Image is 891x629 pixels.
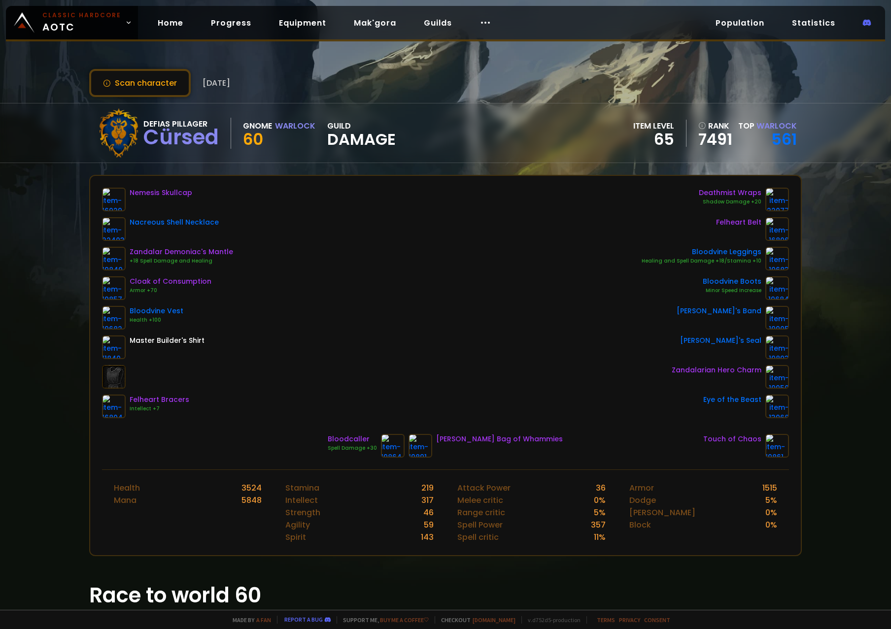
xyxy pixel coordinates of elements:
div: Defias Pillager [143,118,219,130]
a: Privacy [619,616,640,624]
button: Scan character [89,69,191,97]
h1: Race to world 60 [89,580,802,611]
a: [DOMAIN_NAME] [473,616,515,624]
div: Spirit [285,531,306,543]
div: Dodge [629,494,656,506]
a: a fan [256,616,271,624]
div: Zandalar Demoniac's Mantle [130,247,233,257]
img: item-16929 [102,188,126,211]
div: Zandalarian Hero Charm [672,365,761,375]
div: Nemesis Skullcap [130,188,192,198]
div: Block [629,519,651,531]
a: Buy me a coffee [380,616,429,624]
a: Report a bug [284,616,323,623]
span: v. d752d5 - production [521,616,581,624]
img: item-22403 [102,217,126,241]
div: 3524 [241,482,262,494]
div: Spell Power [457,519,503,531]
a: Statistics [784,13,843,33]
div: Top [738,120,797,132]
img: item-13968 [765,395,789,418]
div: Armor [629,482,654,494]
span: [DATE] [203,77,230,89]
a: Equipment [271,13,334,33]
div: [PERSON_NAME]'s Band [677,306,761,316]
div: Bloodvine Leggings [642,247,761,257]
a: Consent [644,616,670,624]
img: item-19864 [381,434,405,458]
img: item-19857 [102,276,126,300]
div: +18 Spell Damage and Healing [130,257,233,265]
img: item-19684 [765,276,789,300]
div: Felheart Belt [716,217,761,228]
img: item-19950 [765,365,789,389]
div: Minor Speed Increase [703,287,761,295]
span: AOTC [42,11,121,34]
div: Health [114,482,140,494]
img: item-19891 [409,434,432,458]
span: Damage [327,132,396,147]
span: 60 [243,128,263,150]
div: 5 % [765,494,777,506]
div: Deathmist Wraps [699,188,761,198]
div: Health +100 [130,316,183,324]
a: Classic HardcoreAOTC [6,6,138,39]
div: Touch of Chaos [703,434,761,444]
div: Cürsed [143,130,219,145]
div: Stamina [285,482,319,494]
div: Agility [285,519,310,531]
div: guild [327,120,396,147]
div: [PERSON_NAME] [629,506,695,519]
img: item-19905 [765,306,789,330]
div: Range critic [457,506,505,519]
a: Mak'gora [346,13,404,33]
div: 5848 [241,494,262,506]
div: 46 [423,506,434,519]
div: Intellect [285,494,318,506]
div: 0 % [765,506,777,519]
img: item-19893 [765,335,789,359]
img: item-19849 [102,247,126,270]
div: Eye of the Beast [703,395,761,405]
div: Spell Damage +30 [328,444,377,452]
div: item level [633,120,674,132]
span: Checkout [435,616,515,624]
span: Warlock [756,120,797,132]
div: 59 [424,519,434,531]
div: Intellect +7 [130,405,189,413]
div: Strength [285,506,320,519]
a: Guilds [416,13,460,33]
div: Nacreous Shell Necklace [130,217,219,228]
div: 219 [421,482,434,494]
div: Felheart Bracers [130,395,189,405]
img: item-16804 [102,395,126,418]
a: Population [708,13,772,33]
img: item-22077 [765,188,789,211]
div: 65 [633,132,674,147]
div: Mana [114,494,137,506]
img: item-16806 [765,217,789,241]
div: 5 % [594,506,606,519]
a: Home [150,13,191,33]
div: 0 % [594,494,606,506]
img: item-11840 [102,335,126,359]
img: item-19682 [102,306,126,330]
div: Melee critic [457,494,503,506]
div: Shadow Damage +20 [699,198,761,206]
div: [PERSON_NAME] Bag of Whammies [436,434,563,444]
div: Bloodvine Boots [703,276,761,287]
a: 561 [771,128,797,150]
span: Support me, [337,616,429,624]
div: 11 % [594,531,606,543]
img: item-19861 [765,434,789,458]
div: 317 [421,494,434,506]
div: Bloodvine Vest [130,306,183,316]
div: Gnome [243,120,272,132]
div: rank [698,120,732,132]
div: Cloak of Consumption [130,276,211,287]
small: Classic Hardcore [42,11,121,20]
div: Armor +70 [130,287,211,295]
div: 1515 [762,482,777,494]
a: Terms [597,616,615,624]
div: 0 % [765,519,777,531]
